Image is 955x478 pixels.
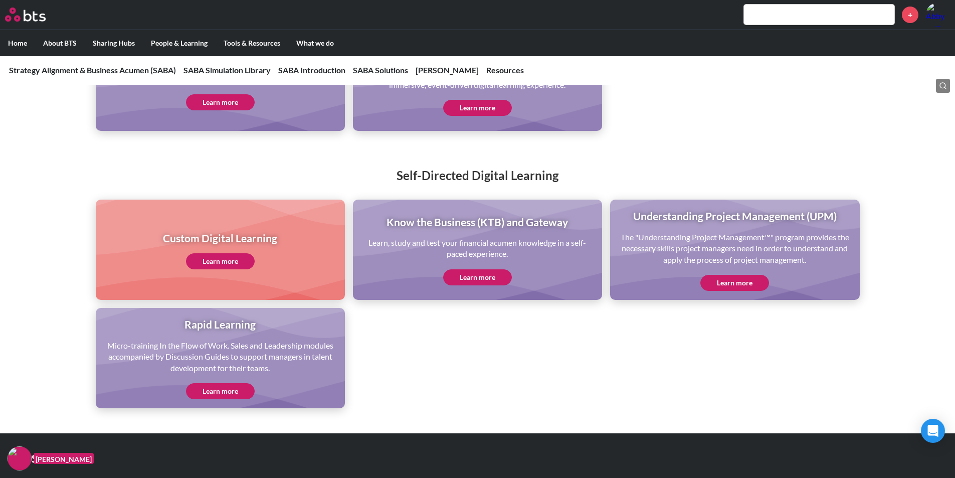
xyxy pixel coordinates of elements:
[186,253,255,269] a: Learn more
[353,65,408,75] a: SABA Solutions
[186,383,255,399] a: Learn more
[443,100,512,116] a: Learn more
[443,269,512,285] a: Learn more
[5,8,46,22] img: BTS Logo
[5,8,64,22] a: Go home
[278,65,345,75] a: SABA Introduction
[288,30,342,56] label: What we do
[186,94,255,110] a: Learn more
[9,65,176,75] a: Strategy Alignment & Business Acumen (SABA)
[700,275,769,291] a: Learn more
[143,30,216,56] label: People & Learning
[35,30,85,56] label: About BTS
[926,3,950,27] img: Abby Terry
[103,340,338,374] p: Micro-training In the Flow of Work. Sales and Leadership modules accompanied by Discussion Guides...
[360,215,595,229] h1: Know the Business (KTB) and Gateway
[360,237,595,260] p: Learn, study and test your financial acumen knowledge in a self-paced experience.
[416,65,479,75] a: [PERSON_NAME]
[163,231,277,245] h1: Custom Digital Learning
[617,209,852,223] h1: Understanding Project Management (UPM)
[103,317,338,332] h1: Rapid Learning
[617,232,852,265] p: The "Understanding Project Management™" program provides the necessary skills project managers ne...
[921,419,945,443] div: Open Intercom Messenger
[34,453,94,464] figcaption: [PERSON_NAME]
[8,446,32,470] img: F
[486,65,524,75] a: Resources
[902,7,918,23] a: +
[926,3,950,27] a: Profile
[183,65,271,75] a: SABA Simulation Library
[85,30,143,56] label: Sharing Hubs
[13,446,663,468] h1: Resources
[216,30,288,56] label: Tools & Resources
